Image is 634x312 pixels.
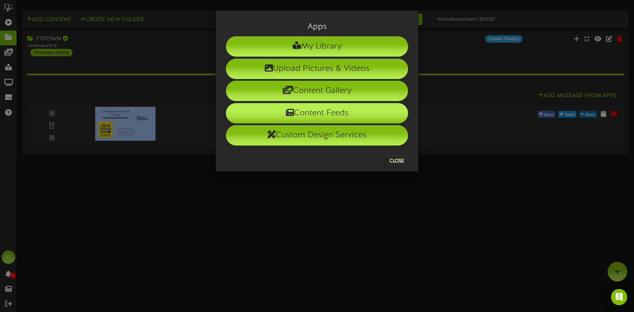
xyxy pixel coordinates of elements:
div: Open Intercom Messenger [611,289,627,305]
li: Content Feeds [226,103,408,123]
li: My Library [226,36,408,57]
h3: Apps [226,22,408,31]
li: Custom Design Services [226,125,408,145]
button: Close [385,156,408,167]
li: Content Gallery [226,81,408,101]
li: Upload Pictures & Videos [226,59,408,79]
